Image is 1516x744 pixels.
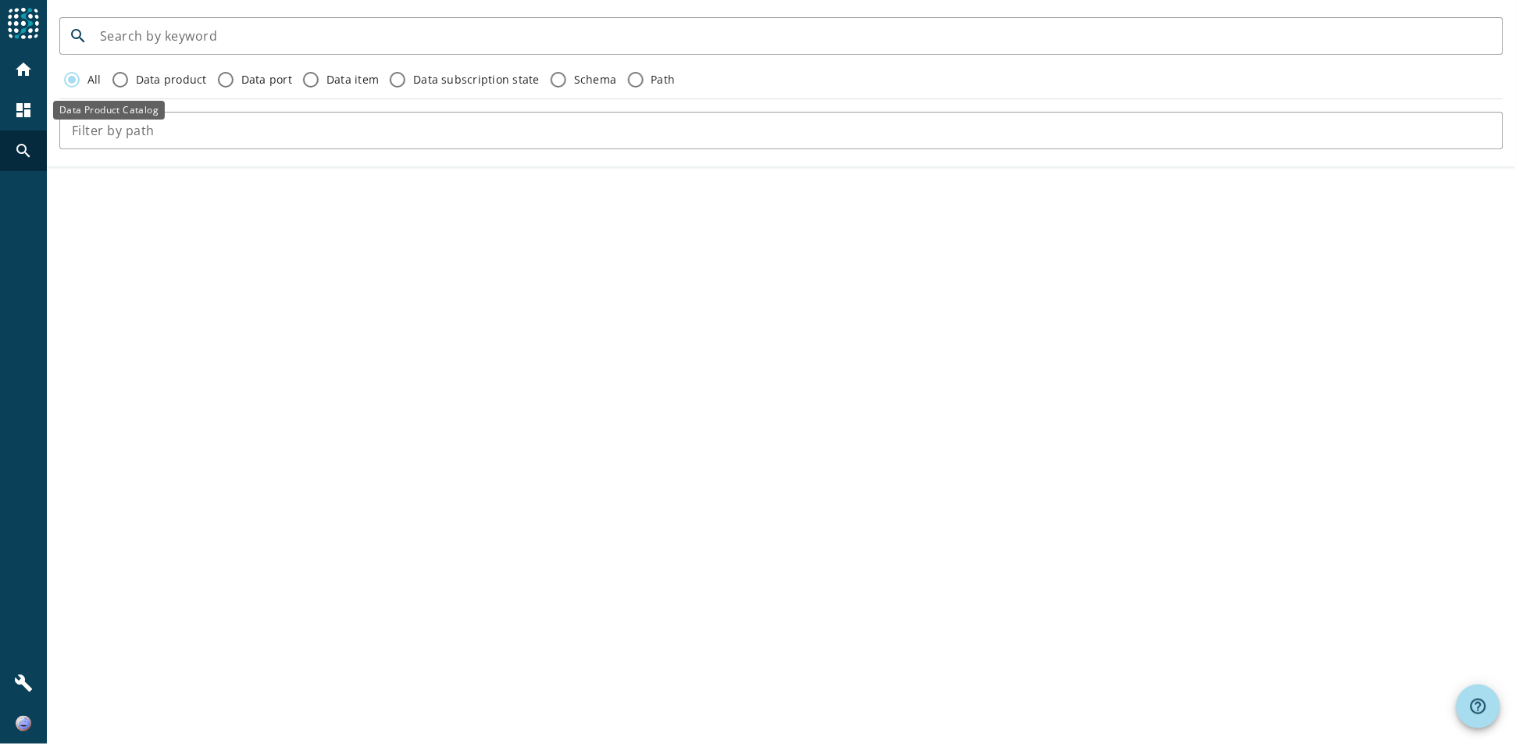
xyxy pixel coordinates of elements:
[53,101,165,120] div: Data Product Catalog
[1469,697,1488,716] mat-icon: help_outline
[72,121,1491,140] input: Filter by path
[14,141,33,160] mat-icon: search
[410,72,540,88] label: Data subscription state
[59,27,97,45] mat-icon: search
[14,101,33,120] mat-icon: dashboard
[323,72,379,88] label: Data item
[8,8,39,39] img: spoud-logo.svg
[571,72,617,88] label: Schema
[648,72,676,88] label: Path
[14,674,33,692] mat-icon: build
[14,60,33,79] mat-icon: home
[16,716,31,731] img: 63ebff03400488bac38c4e3411defc3d
[238,72,292,88] label: Data port
[100,27,1491,45] input: Search by keyword
[84,72,102,88] label: All
[133,72,207,88] label: Data product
